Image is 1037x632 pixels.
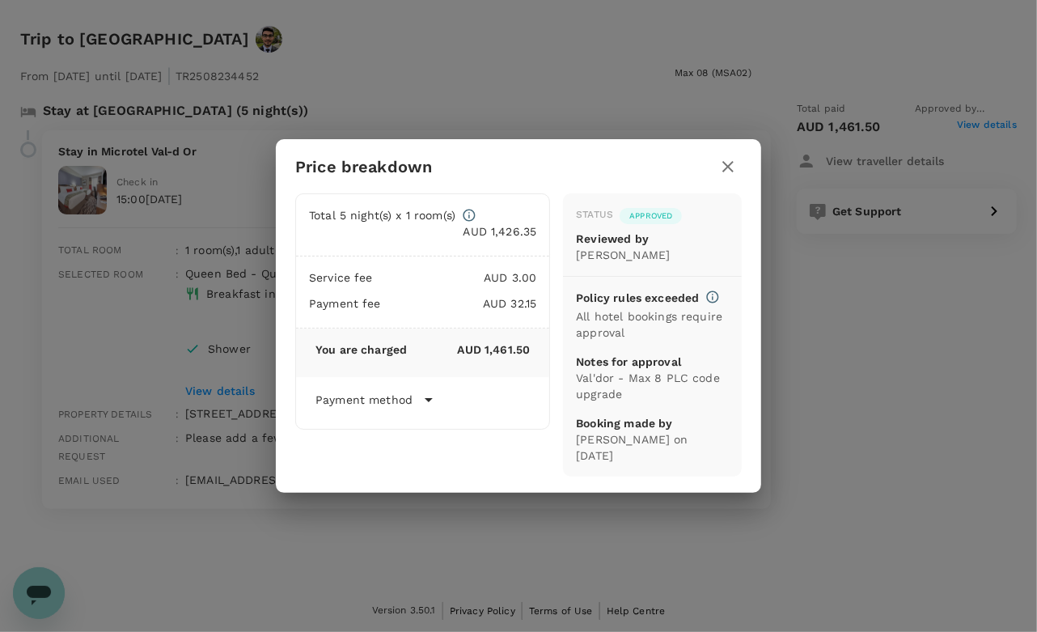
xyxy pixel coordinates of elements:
p: You are charged [315,341,407,358]
p: Payment method [315,392,413,408]
p: All hotel bookings require approval [576,308,729,341]
div: Status [576,207,613,223]
p: Total 5 night(s) x 1 room(s) [309,207,455,223]
p: AUD 32.15 [381,295,537,312]
p: AUD 1,461.50 [407,341,530,358]
span: Approved [620,210,682,222]
p: Val'dor - Max 8 PLC code upgrade [576,370,729,402]
h6: Price breakdown [295,154,432,180]
p: Booking made by [576,415,729,431]
p: Payment fee [309,295,381,312]
p: AUD 3.00 [373,269,537,286]
p: Reviewed by [576,231,729,247]
p: AUD 1,426.35 [309,223,536,240]
p: Service fee [309,269,373,286]
p: [PERSON_NAME] on [DATE] [576,431,729,464]
p: [PERSON_NAME] [576,247,729,263]
p: Notes for approval [576,354,729,370]
p: Policy rules exceeded [576,290,699,306]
